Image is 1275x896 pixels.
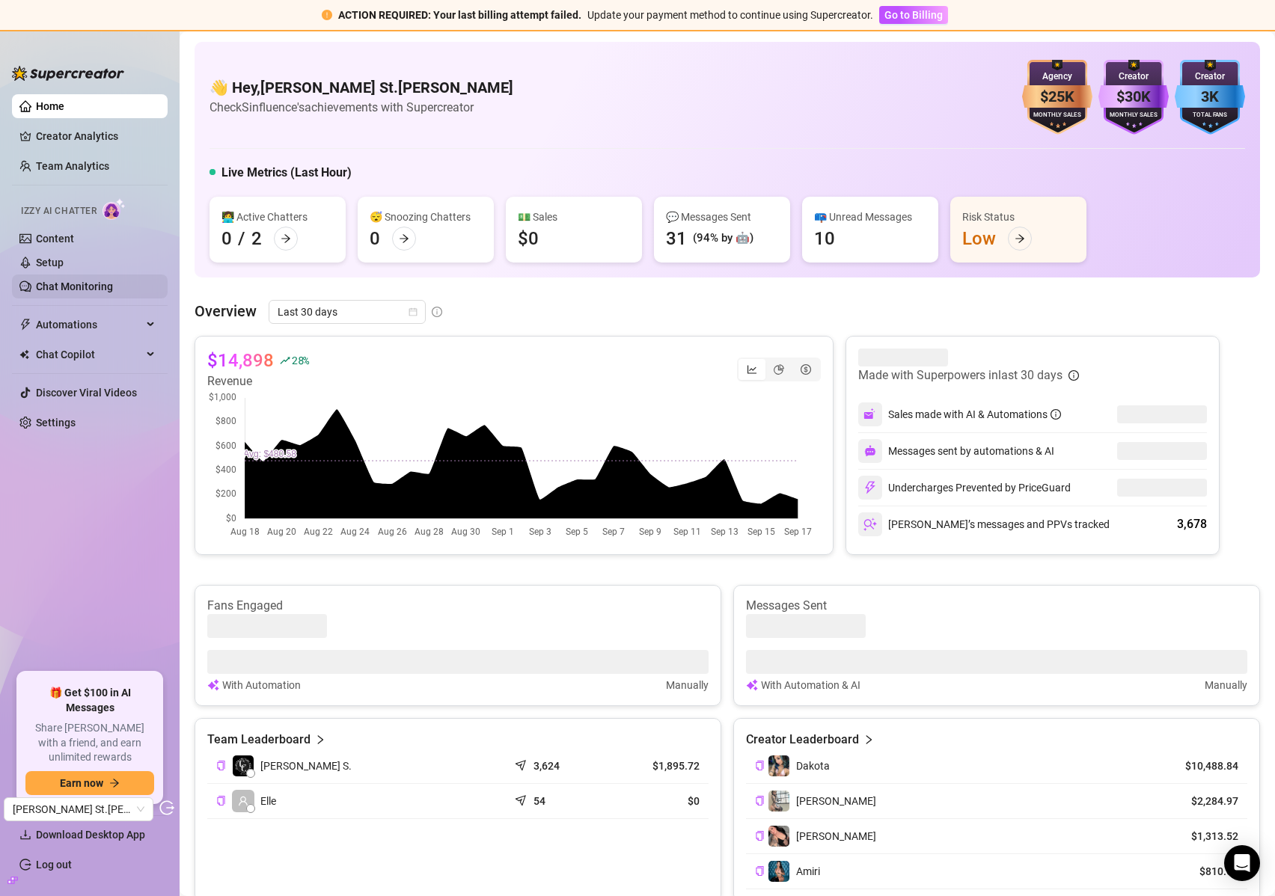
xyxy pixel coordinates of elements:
span: Earn now [60,777,103,789]
article: Check Sinfluence's achievements with Supercreator [210,98,513,117]
article: With Automation & AI [761,677,860,693]
article: Made with Superpowers in last 30 days [858,366,1062,384]
img: svg%3e [863,481,877,494]
span: arrow-right [1015,233,1025,244]
article: Messages Sent [746,598,1247,614]
a: Home [36,100,64,112]
div: $25K [1022,85,1092,108]
div: [PERSON_NAME]’s messages and PPVs tracked [858,512,1110,536]
span: arrow-right [109,778,120,788]
span: logout [159,800,174,815]
div: Undercharges Prevented by PriceGuard [858,476,1071,500]
img: Erika [768,791,789,811]
article: Manually [1205,677,1247,693]
div: Total Fans [1175,111,1245,120]
div: Creator [1098,70,1169,84]
article: Manually [666,677,709,693]
article: Creator Leaderboard [746,731,859,749]
img: Chat Copilot [19,349,29,360]
article: 3,624 [533,758,560,773]
div: Monthly Sales [1022,111,1092,120]
div: 2 [251,227,262,251]
span: info-circle [1051,409,1061,420]
img: purple-badge-B9DA21FR.svg [1098,60,1169,135]
div: Messages sent by automations & AI [858,439,1054,463]
div: Creator [1175,70,1245,84]
span: user [238,796,248,806]
a: Log out [36,859,72,871]
span: copy [755,831,765,841]
button: Copy Creator ID [755,865,765,877]
span: arrow-right [399,233,409,244]
img: svg%3e [207,677,219,693]
article: Revenue [207,372,309,390]
img: logo-BBDzfeDw.svg [12,66,124,81]
span: thunderbolt [19,319,31,331]
img: svg%3e [864,445,876,457]
a: Content [36,233,74,245]
span: Share [PERSON_NAME] with a friend, and earn unlimited rewards [25,721,154,765]
span: copy [216,761,226,770]
span: right [315,731,325,749]
span: info-circle [432,307,442,317]
span: Izzy AI Chatter [21,204,97,218]
button: Go to Billing [879,6,948,24]
a: Creator Analytics [36,124,156,148]
span: 🎁 Get $100 in AI Messages [25,686,154,715]
div: 💵 Sales [518,209,630,225]
div: Sales made with AI & Automations [888,406,1061,423]
span: info-circle [1068,370,1079,381]
span: Landry St.patrick [13,798,144,820]
span: [PERSON_NAME] [796,795,876,807]
article: 54 [533,794,545,808]
span: right [863,731,874,749]
button: Copy Creator ID [755,830,765,841]
a: Setup [36,257,64,269]
a: Chat Monitoring [36,280,113,292]
span: Amiri [796,865,820,877]
img: Landry St.patri… [233,755,254,776]
div: 3,678 [1177,515,1207,533]
article: $10,488.84 [1170,758,1238,773]
div: 10 [814,227,835,251]
span: send [515,756,530,771]
article: Overview [195,300,257,322]
a: Team Analytics [36,160,109,172]
span: Go to Billing [884,9,943,21]
span: Update your payment method to continue using Supercreator. [587,9,873,21]
span: Chat Copilot [36,343,142,366]
span: Dakota [796,760,830,772]
article: $1,313.52 [1170,829,1238,844]
img: blue-badge-DgoSNQY1.svg [1175,60,1245,135]
div: 0 [370,227,380,251]
h5: Live Metrics (Last Hour) [221,164,352,182]
article: $14,898 [207,349,274,372]
div: $0 [518,227,539,251]
div: 👩‍💻 Active Chatters [221,209,334,225]
span: copy [216,796,226,806]
span: exclamation-circle [322,10,332,20]
div: 0 [221,227,232,251]
article: Fans Engaged [207,598,709,614]
span: Elle [260,793,276,809]
strong: ACTION REQUIRED: Your last billing attempt failed. [338,9,581,21]
div: Risk Status [962,209,1074,225]
div: segmented control [737,358,821,381]
article: $1,895.72 [617,758,700,773]
a: Discover Viral Videos [36,387,137,399]
img: Amiri [768,861,789,882]
span: arrow-right [281,233,291,244]
article: $0 [617,794,700,808]
img: svg%3e [863,518,877,531]
span: rise [280,355,290,366]
img: svg%3e [746,677,758,693]
span: line-chart [747,364,757,375]
button: Earn nowarrow-right [25,771,154,795]
span: pie-chart [774,364,784,375]
img: AI Chatter [103,198,126,220]
span: dollar-circle [801,364,811,375]
div: 💬 Messages Sent [666,209,778,225]
div: 3K [1175,85,1245,108]
img: svg%3e [863,408,877,421]
article: $2,284.97 [1170,794,1238,808]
